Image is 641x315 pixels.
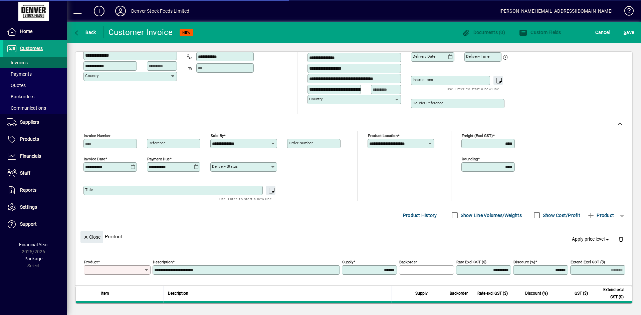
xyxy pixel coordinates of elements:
a: View on map [381,41,392,52]
div: Denver Stock Feeds Limited [131,6,190,16]
mat-label: Sold by [211,133,224,138]
app-page-header-button: Back [67,26,103,38]
mat-label: Order number [289,141,313,145]
button: Product History [400,209,440,221]
a: Staff [3,165,67,182]
span: Cancel [595,27,610,38]
span: Package [24,256,42,261]
mat-label: Delivery time [466,54,489,59]
a: Products [3,131,67,148]
button: Apply price level [569,233,613,245]
mat-label: Description [153,260,173,264]
button: Close [80,231,103,243]
span: Products [20,136,39,142]
mat-label: Extend excl GST ($) [571,260,605,264]
span: Supply [415,290,428,297]
span: Back [74,30,96,35]
label: Show Line Volumes/Weights [459,212,522,219]
span: Invoices [7,60,28,65]
button: Choose address [392,42,403,52]
mat-label: Reference [149,141,166,145]
a: Settings [3,199,67,216]
span: Description [168,290,188,297]
mat-label: Delivery date [413,54,435,59]
span: S [624,30,626,35]
span: Extend excl GST ($) [596,286,624,301]
mat-label: Freight (excl GST) [462,133,493,138]
span: Financial Year [19,242,48,247]
span: Staff [20,170,30,176]
span: Backorders [7,94,34,99]
mat-label: Title [85,187,93,192]
button: Delete [613,231,629,247]
button: Profile [110,5,131,17]
button: Add [88,5,110,17]
a: Financials [3,148,67,165]
mat-hint: Use 'Enter' to start a new line [447,85,499,93]
span: Discount (%) [525,290,548,297]
a: Payments [3,68,67,80]
span: Apply price level [572,236,611,243]
button: Cancel [594,26,612,38]
app-page-header-button: Delete [613,236,629,242]
button: Documents (0) [460,26,507,38]
span: Communications [7,105,46,111]
span: Close [83,232,100,243]
a: Invoices [3,57,67,68]
label: Show Cost/Profit [542,212,580,219]
button: Product [584,209,617,221]
mat-label: Invoice number [84,133,111,138]
span: Product History [403,210,437,221]
mat-label: Delivery status [212,164,238,169]
span: Item [101,290,109,297]
span: GST ($) [575,290,588,297]
div: [PERSON_NAME] [EMAIL_ADDRESS][DOMAIN_NAME] [499,6,613,16]
span: Product [587,210,614,221]
mat-label: Product location [368,133,398,138]
span: Custom Fields [519,30,561,35]
span: Home [20,29,32,34]
span: Suppliers [20,119,39,125]
mat-label: Backorder [399,260,417,264]
span: Documents (0) [462,30,505,35]
mat-label: Invoice date [84,157,105,161]
mat-hint: Use 'Enter' to start a new line [219,195,272,203]
button: Back [72,26,98,38]
span: Support [20,221,37,227]
span: NEW [182,30,191,35]
a: Home [3,23,67,40]
a: Quotes [3,80,67,91]
span: Rate excl GST ($) [477,290,508,297]
a: Backorders [3,91,67,102]
mat-label: Product [84,260,98,264]
a: Knowledge Base [619,1,633,23]
a: Suppliers [3,114,67,131]
span: ave [624,27,634,38]
mat-label: Country [85,73,98,78]
span: Quotes [7,83,26,88]
span: Financials [20,153,41,159]
div: Customer Invoice [109,27,173,38]
span: Customers [20,46,43,51]
span: Reports [20,187,36,193]
td: 0.0000 [512,301,552,314]
td: 180.00 [552,301,592,314]
span: Settings [20,204,37,210]
button: Save [622,26,636,38]
mat-label: Courier Reference [413,101,443,105]
a: Reports [3,182,67,199]
div: Product [75,224,632,249]
app-page-header-button: Close [79,234,105,240]
span: Payments [7,71,32,77]
a: Support [3,216,67,233]
span: Backorder [450,290,468,297]
mat-label: Rate excl GST ($) [456,260,486,264]
button: Custom Fields [517,26,563,38]
a: Communications [3,102,67,114]
td: 1200.00 [592,301,632,314]
mat-label: Discount (%) [513,260,535,264]
mat-label: Rounding [462,157,478,161]
mat-label: Payment due [147,157,170,161]
mat-label: Country [309,97,323,101]
mat-label: Instructions [413,77,433,82]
